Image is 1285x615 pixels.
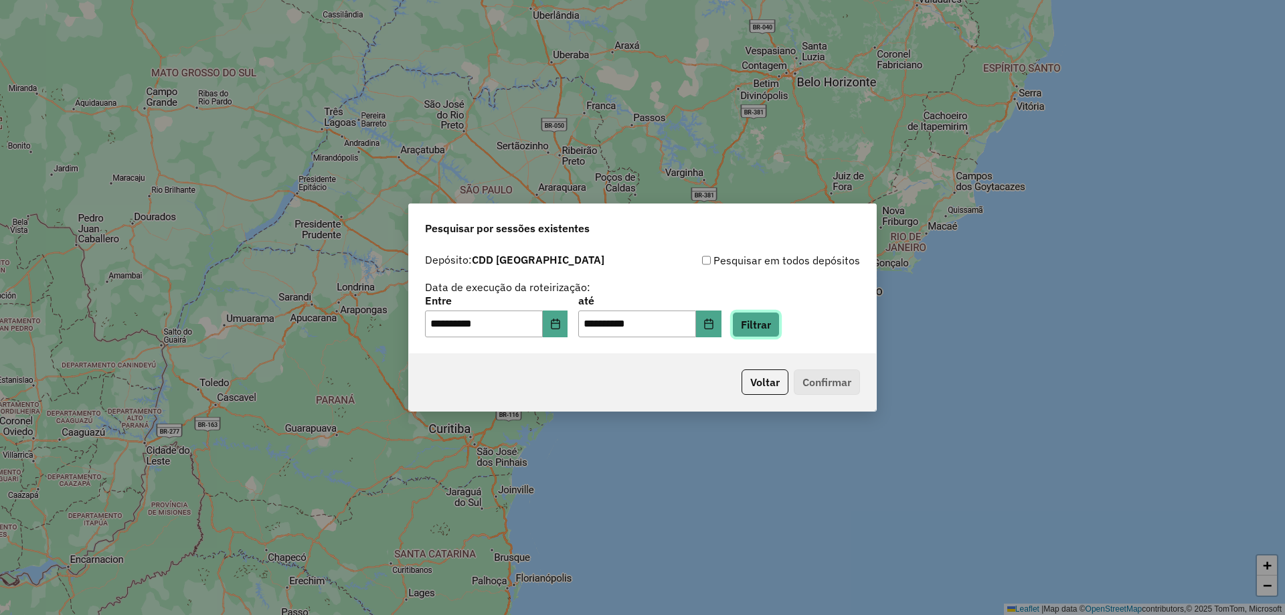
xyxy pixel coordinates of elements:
[425,252,604,268] label: Depósito:
[425,279,590,295] label: Data de execução da roteirização:
[472,253,604,266] strong: CDD [GEOGRAPHIC_DATA]
[425,292,568,309] label: Entre
[696,311,721,337] button: Choose Date
[578,292,721,309] label: até
[543,311,568,337] button: Choose Date
[642,252,860,268] div: Pesquisar em todos depósitos
[732,312,780,337] button: Filtrar
[742,369,788,395] button: Voltar
[425,220,590,236] span: Pesquisar por sessões existentes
